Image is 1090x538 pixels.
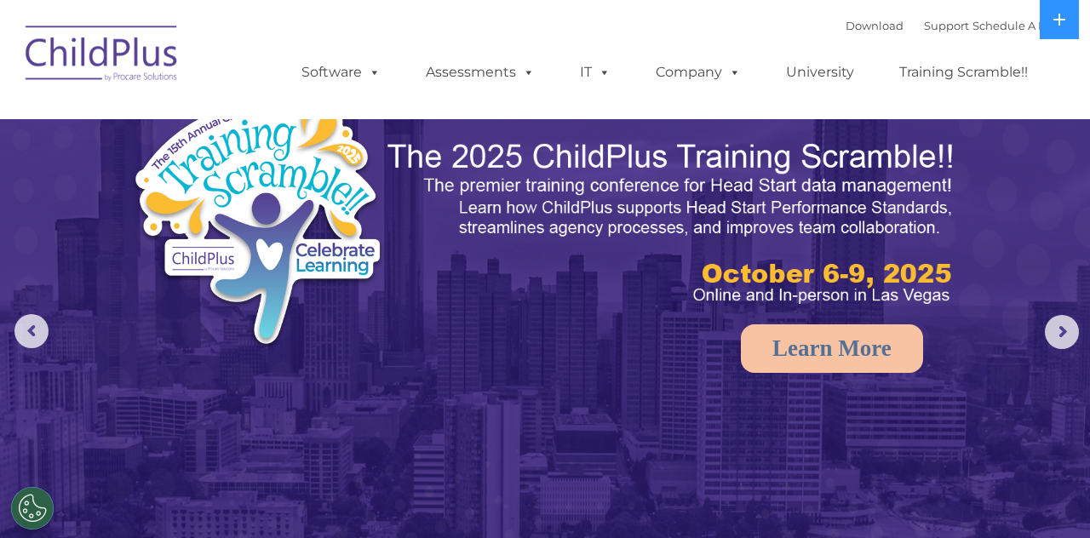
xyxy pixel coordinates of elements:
a: Training Scramble!! [882,55,1045,89]
span: Phone number [237,182,309,195]
a: University [769,55,871,89]
a: Learn More [741,324,923,373]
a: Company [639,55,758,89]
a: Assessments [409,55,552,89]
img: ChildPlus by Procare Solutions [17,14,187,99]
a: IT [563,55,628,89]
font: | [846,19,1073,32]
a: Download [846,19,904,32]
a: Schedule A Demo [972,19,1073,32]
button: Cookies Settings [11,487,54,529]
a: Software [284,55,398,89]
span: Last name [237,112,289,125]
a: Support [924,19,969,32]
